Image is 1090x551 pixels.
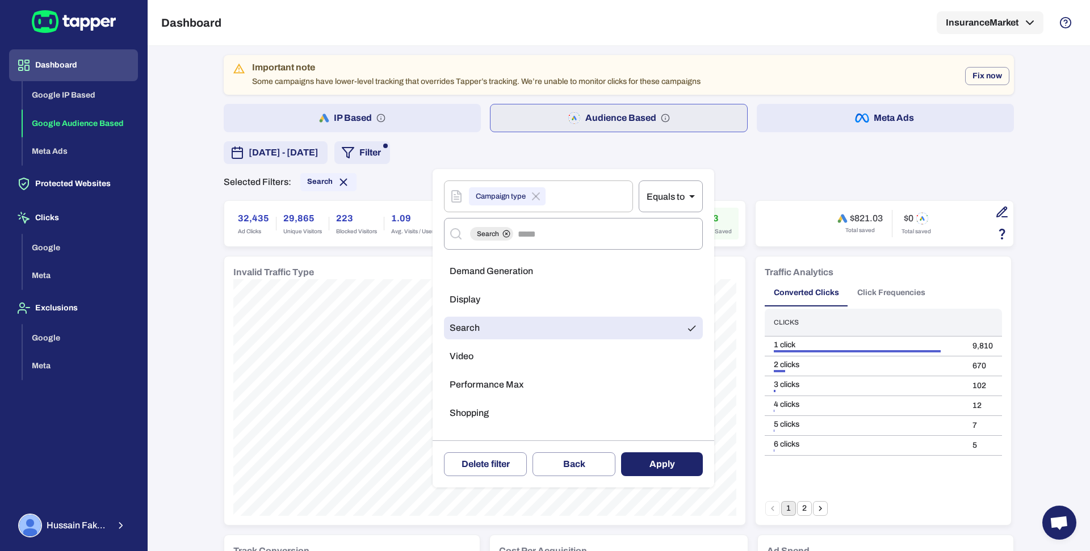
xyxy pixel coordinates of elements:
span: Search [470,229,506,238]
span: Search [450,322,480,334]
span: Performance Max [450,379,523,390]
div: Equals to [639,180,703,212]
span: Demand Generation [450,266,533,277]
span: Shopping [450,407,489,419]
button: Apply [621,452,703,476]
span: filter [491,457,510,471]
div: Search [470,227,513,241]
div: Open chat [1042,506,1076,540]
div: Campaign type [469,187,546,205]
button: Deletefilter [444,452,527,476]
button: Back [533,452,615,476]
span: Campaign type [469,190,533,203]
span: Display [450,294,480,305]
span: Video [450,351,473,362]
